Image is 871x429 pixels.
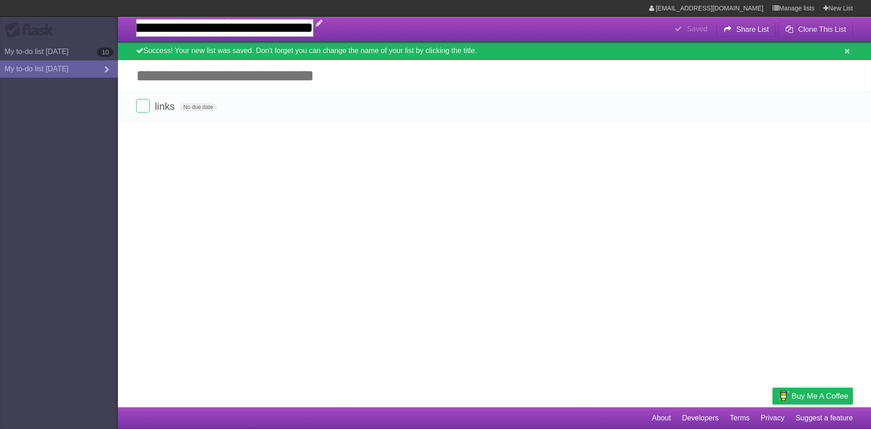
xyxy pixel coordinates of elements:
[773,388,853,404] a: Buy me a coffee
[180,103,216,111] span: No due date
[736,25,769,33] b: Share List
[682,409,719,427] a: Developers
[777,388,789,404] img: Buy me a coffee
[761,409,784,427] a: Privacy
[716,21,776,38] button: Share List
[778,21,853,38] button: Clone This List
[730,409,750,427] a: Terms
[796,409,853,427] a: Suggest a feature
[118,42,871,60] div: Success! Your new list was saved. Don't forget you can change the name of your list by clicking t...
[687,25,707,33] b: Saved
[5,22,59,39] div: Flask
[155,101,177,112] span: links
[798,25,846,33] b: Clone This List
[97,48,113,57] b: 10
[792,388,848,404] span: Buy me a coffee
[136,99,150,113] label: Done
[652,409,671,427] a: About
